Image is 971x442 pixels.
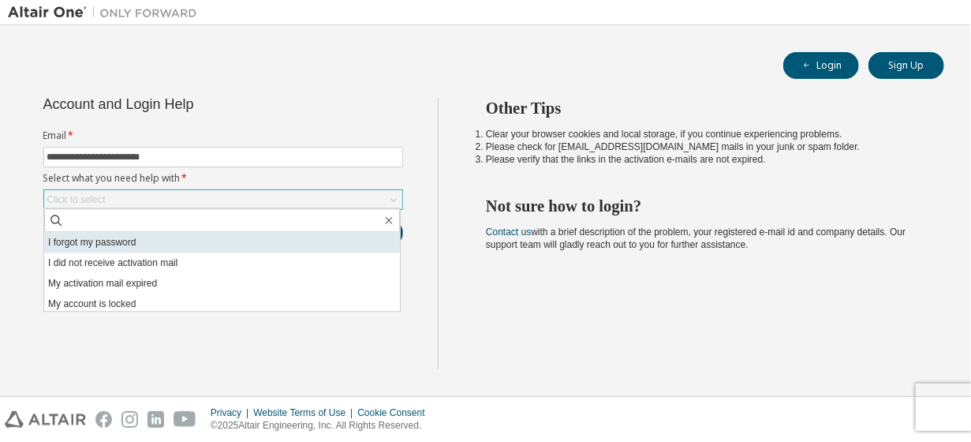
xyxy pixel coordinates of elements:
[95,411,112,428] img: facebook.svg
[868,52,944,79] button: Sign Up
[121,411,138,428] img: instagram.svg
[486,227,531,238] a: Contact us
[211,406,253,419] div: Privacy
[43,172,403,185] label: Select what you need help with
[44,232,400,253] li: I forgot my password
[211,419,435,433] p: © 2025 Altair Engineering, Inc. All Rights Reserved.
[174,411,196,428] img: youtube.svg
[148,411,164,428] img: linkedin.svg
[486,153,916,166] li: Please verify that the links in the activation e-mails are not expired.
[44,190,402,209] div: Click to select
[8,5,205,21] img: Altair One
[253,406,357,419] div: Website Terms of Use
[43,129,403,142] label: Email
[486,140,916,153] li: Please check for [EMAIL_ADDRESS][DOMAIN_NAME] mails in your junk or spam folder.
[5,411,86,428] img: altair_logo.svg
[486,98,916,118] h2: Other Tips
[43,98,331,110] div: Account and Login Help
[486,196,916,216] h2: Not sure how to login?
[486,128,916,140] li: Clear your browser cookies and local storage, if you continue experiencing problems.
[47,193,106,206] div: Click to select
[486,227,906,250] span: with a brief description of the problem, your registered e-mail id and company details. Our suppo...
[783,52,859,79] button: Login
[357,406,434,419] div: Cookie Consent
